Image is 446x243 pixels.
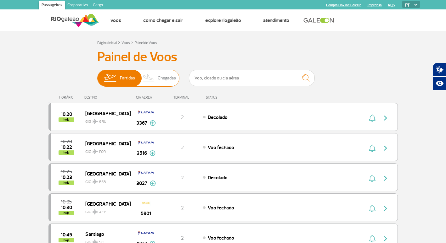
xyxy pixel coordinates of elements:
[61,233,72,237] span: 2025-08-25 10:45:00
[97,40,117,45] a: Página Inicial
[99,209,106,215] span: AEP
[208,205,234,211] span: Voo fechado
[93,179,98,184] img: destiny_airplane.svg
[131,39,133,46] a: >
[61,205,72,210] span: 2025-08-25 10:30:00
[208,114,228,121] span: Decolado
[118,39,120,46] a: >
[59,238,74,242] span: hoje
[382,235,389,242] img: seta-direita-painel-voo.svg
[388,3,395,7] a: RQS
[158,70,176,86] span: Chegadas
[382,144,389,152] img: seta-direita-painel-voo.svg
[85,176,126,185] span: GIG
[150,181,156,186] img: mais-info-painel-voo.svg
[59,117,74,122] span: hoje
[150,150,155,156] img: mais-info-painel-voo.svg
[205,17,241,24] a: Explore RIOgaleão
[137,149,147,157] span: 3516
[382,175,389,182] img: seta-direita-painel-voo.svg
[59,211,74,215] span: hoje
[85,139,126,148] span: [GEOGRAPHIC_DATA]
[433,77,446,90] button: Abrir recursos assistivos.
[382,114,389,122] img: seta-direita-painel-voo.svg
[39,1,65,11] a: Passageiros
[369,205,375,212] img: sino-painel-voo.svg
[85,230,126,238] span: Santiago
[110,17,121,24] a: Voos
[99,119,106,125] span: GRU
[59,181,74,185] span: hoje
[100,70,120,86] img: slider-embarque
[85,109,126,117] span: [GEOGRAPHIC_DATA]
[208,235,234,241] span: Voo fechado
[181,235,184,241] span: 2
[59,150,74,155] span: hoje
[141,210,151,217] span: 5901
[326,3,361,7] a: Compra On-line GaleOn
[181,205,184,211] span: 2
[65,1,90,11] a: Corporativo
[130,95,162,100] div: CIA AÉREA
[84,95,130,100] div: DESTINO
[99,149,106,155] span: FOR
[50,95,85,100] div: HORÁRIO
[61,145,72,149] span: 2025-08-25 10:22:00
[136,180,147,187] span: 3027
[93,209,98,214] img: destiny_airplane.svg
[93,119,98,124] img: destiny_airplane.svg
[85,146,126,155] span: GIG
[139,70,158,86] img: slider-desembarque
[85,170,126,178] span: [GEOGRAPHIC_DATA]
[369,175,375,182] img: sino-painel-voo.svg
[189,70,315,86] input: Voo, cidade ou cia aérea
[369,235,375,242] img: sino-painel-voo.svg
[61,175,72,180] span: 2025-08-25 10:23:00
[61,139,72,144] span: 2025-08-25 10:20:00
[382,205,389,212] img: seta-direita-painel-voo.svg
[85,200,126,208] span: [GEOGRAPHIC_DATA]
[150,120,156,126] img: mais-info-painel-voo.svg
[162,95,203,100] div: TERMINAL
[120,70,135,86] span: Partidas
[433,63,446,77] button: Abrir tradutor de língua de sinais.
[263,17,289,24] a: Atendimento
[203,95,254,100] div: STATUS
[433,63,446,90] div: Plugin de acessibilidade da Hand Talk.
[143,17,183,24] a: Como chegar e sair
[61,200,72,204] span: 2025-08-25 10:05:00
[368,3,382,7] a: Imprensa
[90,1,105,11] a: Cargo
[208,144,234,151] span: Voo fechado
[93,149,98,154] img: destiny_airplane.svg
[99,179,106,185] span: BSB
[369,114,375,122] img: sino-painel-voo.svg
[208,175,228,181] span: Decolado
[121,40,130,45] a: Voos
[61,170,72,174] span: 2025-08-25 10:25:00
[181,144,184,151] span: 2
[85,116,126,125] span: GIG
[181,175,184,181] span: 2
[369,144,375,152] img: sino-painel-voo.svg
[181,114,184,121] span: 2
[97,49,349,65] h3: Painel de Voos
[135,40,157,45] a: Painel de Voos
[136,119,147,127] span: 3367
[61,112,72,116] span: 2025-08-25 10:20:00
[85,206,126,215] span: GIG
